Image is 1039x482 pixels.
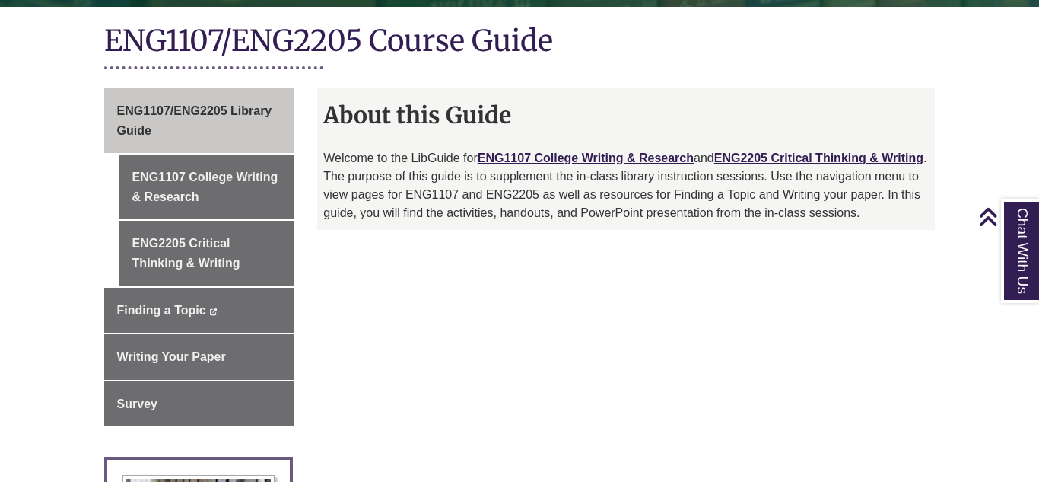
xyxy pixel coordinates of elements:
[117,104,272,137] span: ENG1107/ENG2205 Library Guide
[119,221,295,286] a: ENG2205 Critical Thinking & Writing
[104,288,295,334] a: Finding a Topic
[104,88,295,153] a: ENG1107/ENG2205 Library Guide
[104,334,295,380] a: Writing Your Paper
[104,381,295,427] a: Survey
[119,155,295,219] a: ENG1107 College Writing & Research
[317,96,935,134] h2: About this Guide
[117,350,226,363] span: Writing Your Paper
[117,397,157,410] span: Survey
[104,22,936,62] h1: ENG1107/ENG2205 Course Guide
[323,149,929,222] p: Welcome to the LibGuide for and . The purpose of this guide is to supplement the in-class library...
[104,88,295,426] div: Guide Page Menu
[478,152,694,164] a: ENG1107 College Writing & Research
[714,152,923,164] a: ENG2205 Critical Thinking & Writing
[117,304,206,317] span: Finding a Topic
[209,308,218,315] i: This link opens in a new window
[978,206,1035,227] a: Back to Top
